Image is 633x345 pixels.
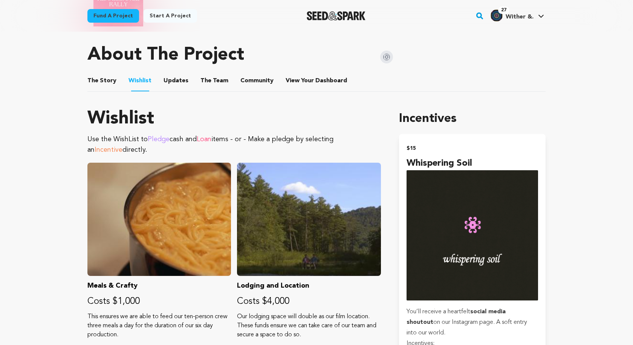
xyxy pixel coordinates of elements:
span: Your [286,76,349,85]
span: Team [200,76,228,85]
p: Lodging and Location [237,280,381,291]
span: Loan [197,136,211,143]
a: Start a project [144,9,197,23]
img: Seed&Spark Instagram Icon [380,51,393,63]
span: 27 [498,6,509,14]
p: This ensures we are able to feed our ten-person crew three meals a day for the duration of our si... [87,312,231,339]
span: Wishlist [128,76,151,85]
span: Pledge [148,136,170,143]
p: Use the WishList to cash and items - or - Make a pledge by selecting an directly. [87,134,381,155]
h2: $15 [407,143,538,154]
span: Wither &. [506,14,534,20]
span: The [87,76,98,85]
span: Wither &.'s Profile [489,8,546,24]
img: Seed&Spark Logo Dark Mode [307,11,366,20]
h4: Whispering Soil [407,157,538,170]
a: Seed&Spark Homepage [307,11,366,20]
span: The [200,76,211,85]
a: Wither &.'s Profile [489,8,546,22]
p: Costs $1,000 [87,296,231,308]
span: You’ll receive a heartfelt [407,309,470,315]
p: Our lodging space will double as our film location. These funds ensure we can take care of our te... [237,312,381,339]
img: incentive [407,170,538,300]
span: on our Instagram page. A soft entry into our world. [407,319,527,336]
a: ViewYourDashboard [286,76,349,85]
span: Updates [164,76,188,85]
span: Incentive [95,146,122,153]
div: Wither &.'s Profile [491,9,534,22]
span: Community [240,76,274,85]
p: Costs $4,000 [237,296,381,308]
strong: social media shoutout [407,309,506,325]
h1: Wishlist [87,110,381,128]
h1: Incentives [399,110,546,128]
a: Fund a project [87,9,139,23]
h1: About The Project [87,46,244,64]
p: Meals & Crafty [87,280,231,291]
span: Story [87,76,116,85]
span: Dashboard [315,76,347,85]
img: 56ab1a8ca6160854.jpg [491,9,503,22]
